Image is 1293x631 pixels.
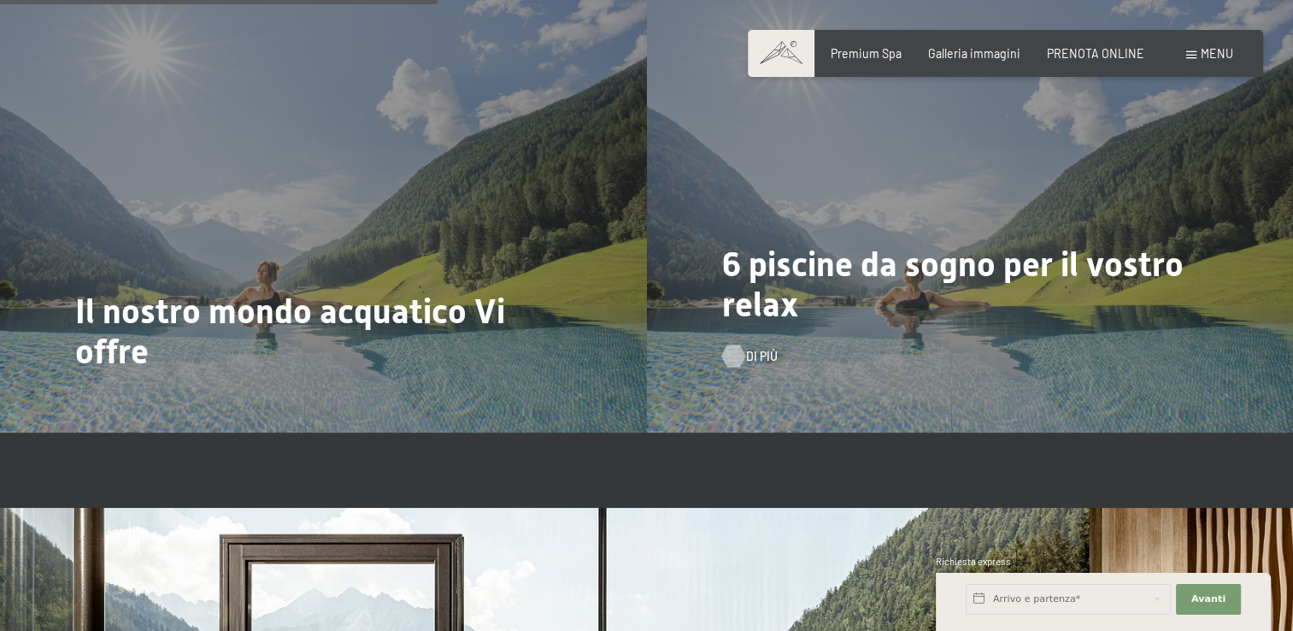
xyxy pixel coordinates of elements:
[1191,593,1225,606] span: Avanti
[1176,584,1241,615] button: Avanti
[75,292,505,372] span: Il nostro mondo acquatico Vi offre
[928,46,1020,61] a: Galleria immagini
[1201,46,1233,61] span: Menu
[936,556,1011,567] span: Richiesta express
[1047,46,1144,61] a: PRENOTA ONLINE
[746,348,778,365] span: Di più
[831,46,902,61] a: Premium Spa
[722,245,1184,325] span: 6 piscine da sogno per il vostro relax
